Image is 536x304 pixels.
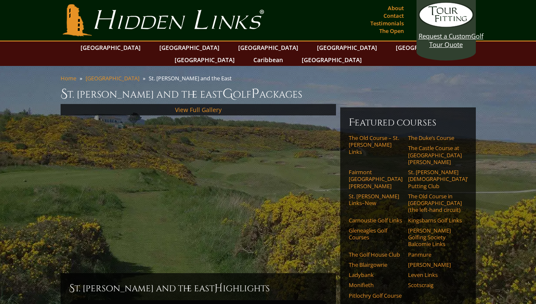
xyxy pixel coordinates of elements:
[408,134,462,141] a: The Duke’s Course
[313,41,381,54] a: [GEOGRAPHIC_DATA]
[155,41,224,54] a: [GEOGRAPHIC_DATA]
[377,25,406,37] a: The Open
[349,261,403,268] a: The Blairgowrie
[69,282,328,295] h2: St. [PERSON_NAME] and the East ighlights
[175,106,222,114] a: View Full Gallery
[392,41,460,54] a: [GEOGRAPHIC_DATA]
[349,217,403,224] a: Carnoustie Golf Links
[408,145,462,165] a: The Castle Course at [GEOGRAPHIC_DATA][PERSON_NAME]
[86,74,139,82] a: [GEOGRAPHIC_DATA]
[61,85,476,102] h1: St. [PERSON_NAME] and the East olf ackages
[214,282,223,295] span: H
[368,17,406,29] a: Testimonials
[349,193,403,207] a: St. [PERSON_NAME] Links–New
[408,193,462,214] a: The Old Course in [GEOGRAPHIC_DATA] (the left-hand circuit)
[349,271,403,278] a: Ladybank
[386,2,406,14] a: About
[408,169,462,189] a: St. [PERSON_NAME] [DEMOGRAPHIC_DATA]’ Putting Club
[381,10,406,22] a: Contact
[408,261,462,268] a: [PERSON_NAME]
[149,74,235,82] li: St. [PERSON_NAME] and the East
[408,251,462,258] a: Panmure
[408,282,462,288] a: Scotscraig
[222,85,233,102] span: G
[349,227,403,241] a: Gleneagles Golf Courses
[349,169,403,189] a: Fairmont [GEOGRAPHIC_DATA][PERSON_NAME]
[251,85,259,102] span: P
[349,282,403,288] a: Monifieth
[408,217,462,224] a: Kingsbarns Golf Links
[349,116,467,129] h6: Featured Courses
[349,292,403,299] a: Pitlochry Golf Course
[408,271,462,278] a: Leven Links
[234,41,303,54] a: [GEOGRAPHIC_DATA]
[419,2,474,49] a: Request a CustomGolf Tour Quote
[61,74,76,82] a: Home
[349,251,403,258] a: The Golf House Club
[349,134,403,155] a: The Old Course – St. [PERSON_NAME] Links
[408,227,462,248] a: [PERSON_NAME] Golfing Society Balcomie Links
[249,54,287,66] a: Caribbean
[76,41,145,54] a: [GEOGRAPHIC_DATA]
[170,54,239,66] a: [GEOGRAPHIC_DATA]
[297,54,366,66] a: [GEOGRAPHIC_DATA]
[419,32,471,40] span: Request a Custom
